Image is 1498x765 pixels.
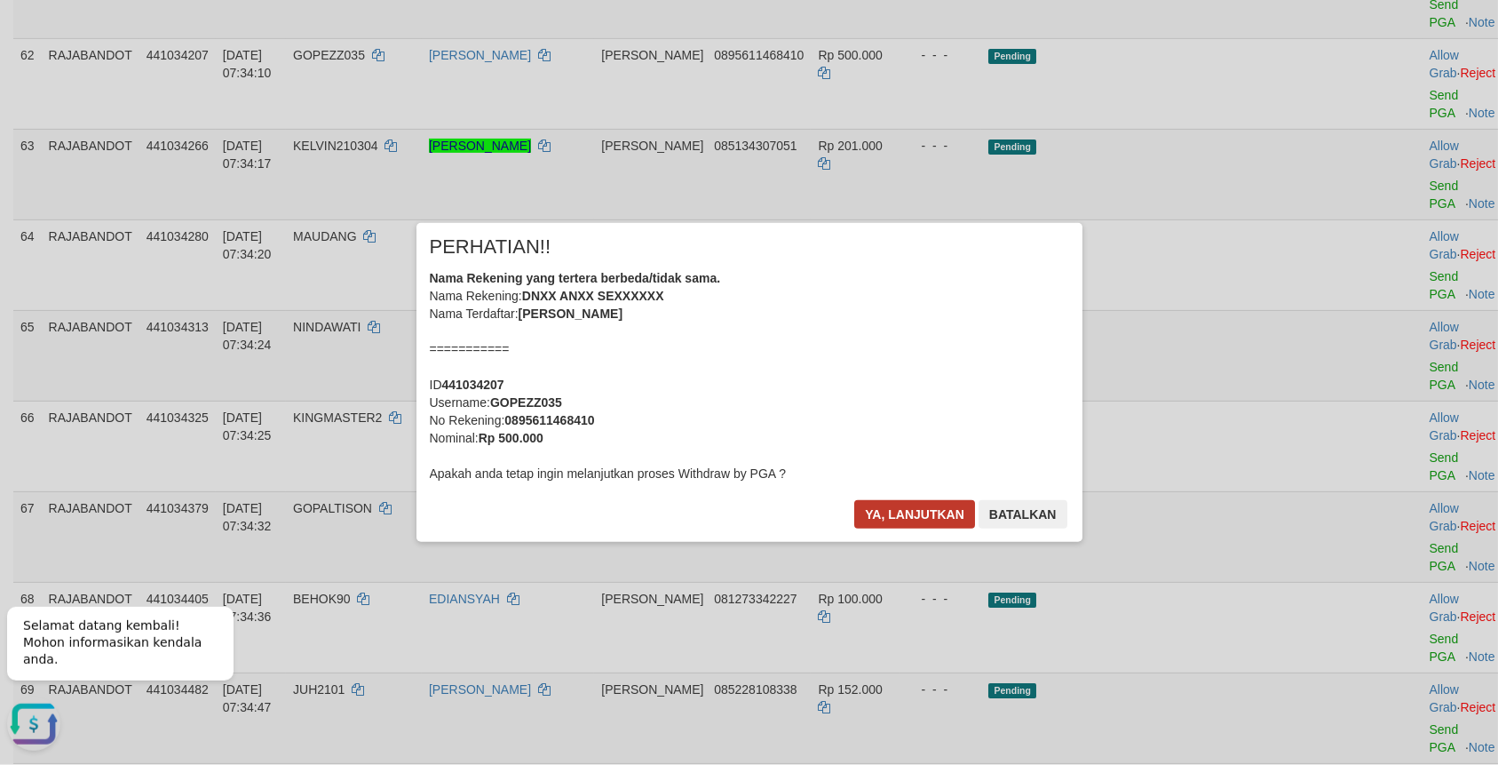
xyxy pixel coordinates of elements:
b: Rp 500.000 [479,431,543,445]
b: GOPEZZ035 [490,395,562,410]
b: 0895611468410 [504,413,594,427]
button: Open LiveChat chat widget [7,107,60,160]
b: 441034207 [442,378,504,392]
div: Nama Rekening: Nama Terdaftar: =========== ID Username: No Rekening: Nominal: Apakah anda tetap i... [430,269,1069,482]
b: [PERSON_NAME] [519,307,622,321]
b: Nama Rekening yang tertera berbeda/tidak sama. [430,271,721,285]
span: PERHATIAN!! [430,238,551,256]
button: Ya, lanjutkan [854,500,975,529]
span: Selamat datang kembali! Mohon informasikan kendala anda. [23,28,202,76]
button: Batalkan [979,500,1067,529]
b: DNXX ANXX SEXXXXXX [522,289,664,303]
